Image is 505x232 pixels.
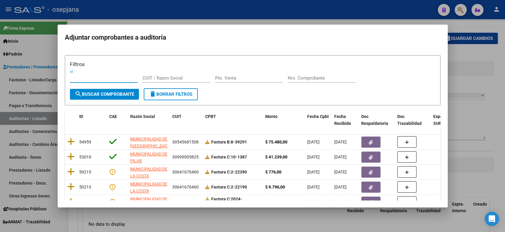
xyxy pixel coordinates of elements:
[211,140,231,144] span: Factura B:
[70,60,435,68] h3: Filtros
[211,185,231,189] span: Factura C:
[65,32,440,43] h2: Adjuntar comprobantes a auditoría
[205,114,216,119] span: CPBT
[334,155,347,159] span: [DATE]
[431,110,464,130] datatable-header-cell: Expediente SUR Asociado
[211,197,231,201] span: Factura C:
[77,110,107,130] datatable-header-cell: ID
[79,170,91,174] span: 50215
[149,90,156,98] mat-icon: delete
[172,114,182,119] span: CUIT
[107,110,128,130] datatable-header-cell: CAE
[307,170,320,174] span: [DATE]
[211,170,247,174] strong: 2-22390
[334,170,347,174] span: [DATE]
[211,155,231,159] span: Factura C:
[397,114,422,126] span: Doc Trazabilidad
[75,90,82,98] mat-icon: search
[79,155,91,159] span: 53010
[79,185,91,189] span: 50213
[265,114,278,119] span: Monto
[128,110,170,130] datatable-header-cell: Razón Social
[334,114,351,126] span: Fecha Recibido
[70,89,139,100] button: Buscar Comprobante
[395,110,431,130] datatable-header-cell: Doc Trazabilidad
[305,110,332,130] datatable-header-cell: Fecha Cpbt
[334,185,347,189] span: [DATE]
[307,200,320,204] span: [DATE]
[172,170,199,174] span: 30641670460
[307,140,320,144] span: [DATE]
[172,140,199,144] span: 30545681508
[130,167,167,178] span: MUNICIPALIDAD DE LA COSTA
[307,185,320,189] span: [DATE]
[307,114,329,119] span: Fecha Cpbt
[265,140,287,144] strong: $ 75.480,00
[79,200,91,204] span: 36741
[265,200,285,204] strong: $ 1.071,00
[265,155,287,159] strong: $ 41.239,00
[359,110,395,130] datatable-header-cell: Doc Respaldatoria
[485,212,499,226] div: Open Intercom Messenger
[334,200,347,204] span: [DATE]
[75,92,134,97] span: Buscar Comprobante
[170,110,203,130] datatable-header-cell: CUIT
[130,152,167,163] span: MUNICIPALIDAD DE PILAR
[211,155,247,159] strong: 10-1387
[265,170,281,174] strong: $ 776,00
[172,185,199,189] span: 30641670460
[172,200,199,204] span: 30641670460
[263,110,305,130] datatable-header-cell: Monto
[307,155,320,159] span: [DATE]
[361,114,388,126] span: Doc Respaldatoria
[334,140,347,144] span: [DATE]
[205,197,242,208] strong: 2024-40003878
[203,110,263,130] datatable-header-cell: CPBT
[211,185,247,189] strong: 2-22190
[172,155,199,159] span: 30999005825
[433,114,460,126] span: Expediente SUR Asociado
[79,140,91,144] span: 54959
[211,170,231,174] span: Factura C:
[109,114,117,119] span: CAE
[130,114,155,119] span: Razón Social
[130,137,171,155] span: MUNICIPALIDAD DE [GEOGRAPHIC_DATA][PERSON_NAME]
[130,197,167,208] span: MUNICIPALIDAD DE LA COSTA
[144,88,198,100] button: Borrar Filtros
[211,140,247,144] strong: 8-39291
[149,92,192,97] span: Borrar Filtros
[332,110,359,130] datatable-header-cell: Fecha Recibido
[79,114,83,119] span: ID
[130,182,167,193] span: MUNICIPALIDAD DE LA COSTA
[265,185,285,189] strong: $ 9.796,00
